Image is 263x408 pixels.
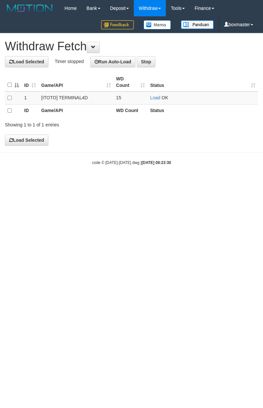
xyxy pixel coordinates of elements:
[114,73,148,91] th: WD Count: activate to sort column ascending
[5,40,258,53] h1: Withdraw Fetch
[181,20,214,29] img: panduan.png
[5,3,55,13] img: MOTION_logo.png
[101,20,134,29] img: Feedback.jpg
[142,160,171,165] strong: [DATE] 08:23:30
[116,95,121,100] span: 15
[148,73,258,91] th: Status: activate to sort column ascending
[22,91,39,105] td: 1
[22,73,39,91] th: ID: activate to sort column ascending
[22,104,39,117] th: ID
[144,20,171,29] img: Button%20Memo.svg
[219,16,258,33] a: boxmaster
[5,135,48,146] button: Load Selected
[39,104,114,117] th: Game/API
[150,95,160,100] a: Load
[39,91,114,105] td: [ITOTO] TERMINAL4D
[5,56,48,67] button: Load Selected
[162,95,168,100] span: OK
[114,104,148,117] th: WD Count
[39,73,114,91] th: Game/API: activate to sort column ascending
[5,119,105,128] div: Showing 1 to 1 of 1 entries
[92,160,171,165] small: code © [DATE]-[DATE] dwg |
[137,56,155,67] button: Stop
[148,104,258,117] th: Status
[90,56,136,67] button: Run Auto-Load
[55,59,84,64] span: Timer stopped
